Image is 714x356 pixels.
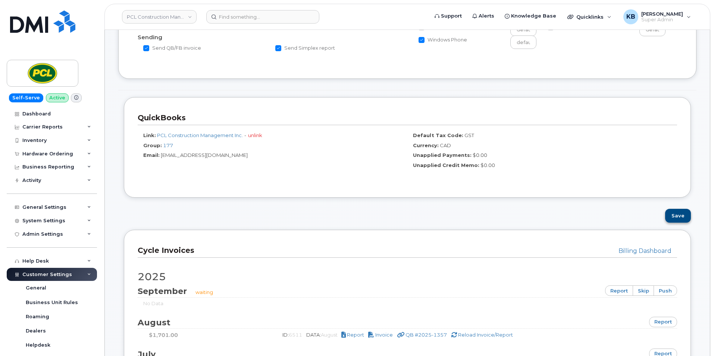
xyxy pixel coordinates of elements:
[413,162,479,169] label: Unapplied Credit Memo:
[633,285,654,296] a: skip
[440,142,451,148] span: CAD
[641,17,683,23] span: Super Admin
[138,318,178,328] span: August
[282,332,303,338] span: ID:
[413,152,472,159] label: Unapplied Payments:
[413,142,439,149] label: Currency:
[511,12,556,20] span: Knowledge Base
[289,332,302,338] span: 6511
[321,332,338,338] span: Billed based on August 2025
[138,286,194,296] span: September
[244,132,247,138] span: -
[347,332,364,338] span: Download Excel Report
[143,152,160,159] label: Email:
[654,285,677,296] a: push
[641,11,683,17] span: [PERSON_NAME]
[618,9,696,24] div: Kyle Burns
[122,10,197,24] a: PCL Construction Management
[195,289,213,295] span: waiting
[626,12,635,21] span: KB
[665,209,691,223] button: Save
[163,142,173,148] a: 177
[138,271,677,282] h2: 2025
[413,132,463,139] label: Default Tax Code:
[451,332,513,338] a: Reload Invoice/Report
[419,35,467,44] label: Windows Phone
[419,37,425,43] input: Windows Phone
[473,152,487,158] span: $0.00
[479,12,494,20] span: Alerts
[341,332,365,338] a: Report
[375,332,393,338] span: Download PDF Invoice
[143,142,162,149] label: Group:
[605,285,633,296] a: report
[464,132,474,138] span: GST
[480,162,495,168] span: $0.00
[143,132,156,139] label: Link:
[138,34,402,41] h4: Sending
[467,9,500,24] a: Alerts
[143,300,671,307] div: No Data
[649,317,677,327] a: report
[157,132,243,138] a: PCL Construction Management Inc.
[500,9,561,24] a: Knowledge Base
[429,9,467,24] a: Support
[138,113,671,123] h3: QuickBooks
[138,245,671,256] h3: Cycle Invoices
[405,332,447,338] span: Go to QB Invoice
[248,132,262,138] a: unlink
[368,332,394,338] a: Invoice
[510,35,536,49] input: Windows Phone
[149,332,178,338] span: $1,701.00
[619,247,671,254] a: Billing Dashboard
[397,332,448,338] a: QB #2025-1357
[143,45,149,51] input: Send QB/FB invoice
[206,10,319,24] input: Find something...
[306,332,339,338] span: DATA:
[458,332,513,338] span: Rebuild report/Reapply invoice credits (this operation doesn't fix total charge if it's changed)
[275,44,335,53] label: Send Simplex report
[143,44,201,53] label: Send QB/FB invoice
[441,12,462,20] span: Support
[161,152,248,158] span: [EMAIL_ADDRESS][DOMAIN_NAME]
[562,9,617,24] div: Quicklinks
[275,45,281,51] input: Send Simplex report
[576,14,604,20] span: Quicklinks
